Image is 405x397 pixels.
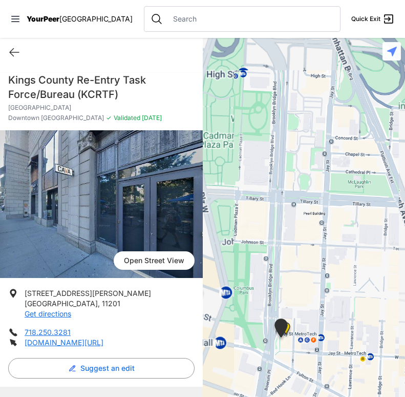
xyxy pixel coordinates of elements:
a: YourPeer[GEOGRAPHIC_DATA] [27,16,133,22]
span: [DATE] [140,114,162,122]
a: Quick Exit [351,13,395,25]
p: [GEOGRAPHIC_DATA] [8,104,195,112]
h1: Kings County Re-Entry Task Force/Bureau (KCRTF) [8,73,195,102]
span: 11201 [102,299,120,308]
div: Brooklyn [268,314,294,346]
span: Quick Exit [351,15,380,23]
a: Get directions [25,309,71,318]
span: Suggest an edit [80,363,135,373]
a: 718.250.3281 [25,328,71,336]
span: [GEOGRAPHIC_DATA] [59,14,133,23]
span: Downtown [GEOGRAPHIC_DATA] [8,114,104,122]
a: Open Street View [114,251,195,270]
span: [GEOGRAPHIC_DATA] [25,299,98,308]
span: , [98,299,100,308]
span: YourPeer [27,14,59,23]
a: [DOMAIN_NAME][URL] [25,338,103,347]
span: [STREET_ADDRESS][PERSON_NAME] [25,289,151,297]
span: ✓ [106,114,112,122]
span: Validated [114,114,140,122]
input: Search [167,14,334,24]
button: Suggest an edit [8,358,195,379]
